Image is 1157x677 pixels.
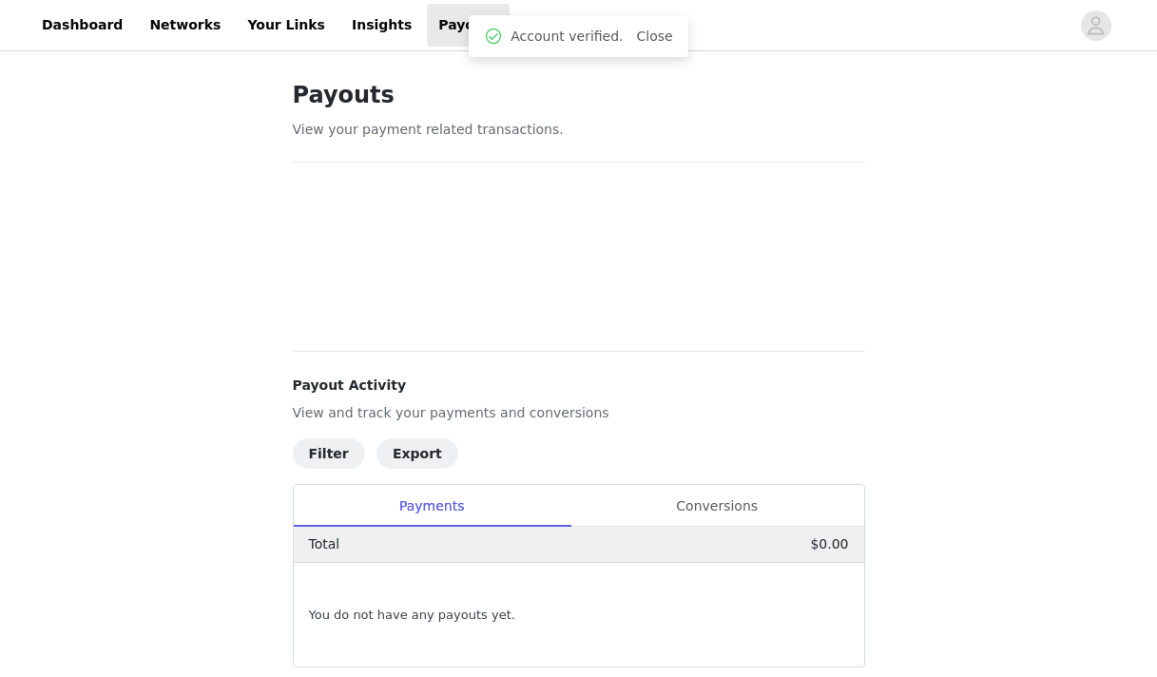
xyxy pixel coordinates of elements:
[293,438,365,469] button: Filter
[138,4,232,47] a: Networks
[293,403,865,423] p: View and track your payments and conversions
[570,485,864,528] div: Conversions
[293,376,865,396] h4: Payout Activity
[376,438,458,469] button: Export
[309,606,515,625] span: You do not have any payouts yet.
[340,4,423,47] a: Insights
[293,120,865,140] p: View your payment related transactions.
[637,29,673,44] a: Close
[294,485,570,528] div: Payments
[810,534,848,554] p: $0.00
[293,78,865,112] h1: Payouts
[427,4,510,47] a: Payouts
[30,4,134,47] a: Dashboard
[1087,10,1105,41] div: avatar
[309,534,340,554] p: Total
[511,27,623,47] span: Account verified.
[236,4,337,47] a: Your Links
